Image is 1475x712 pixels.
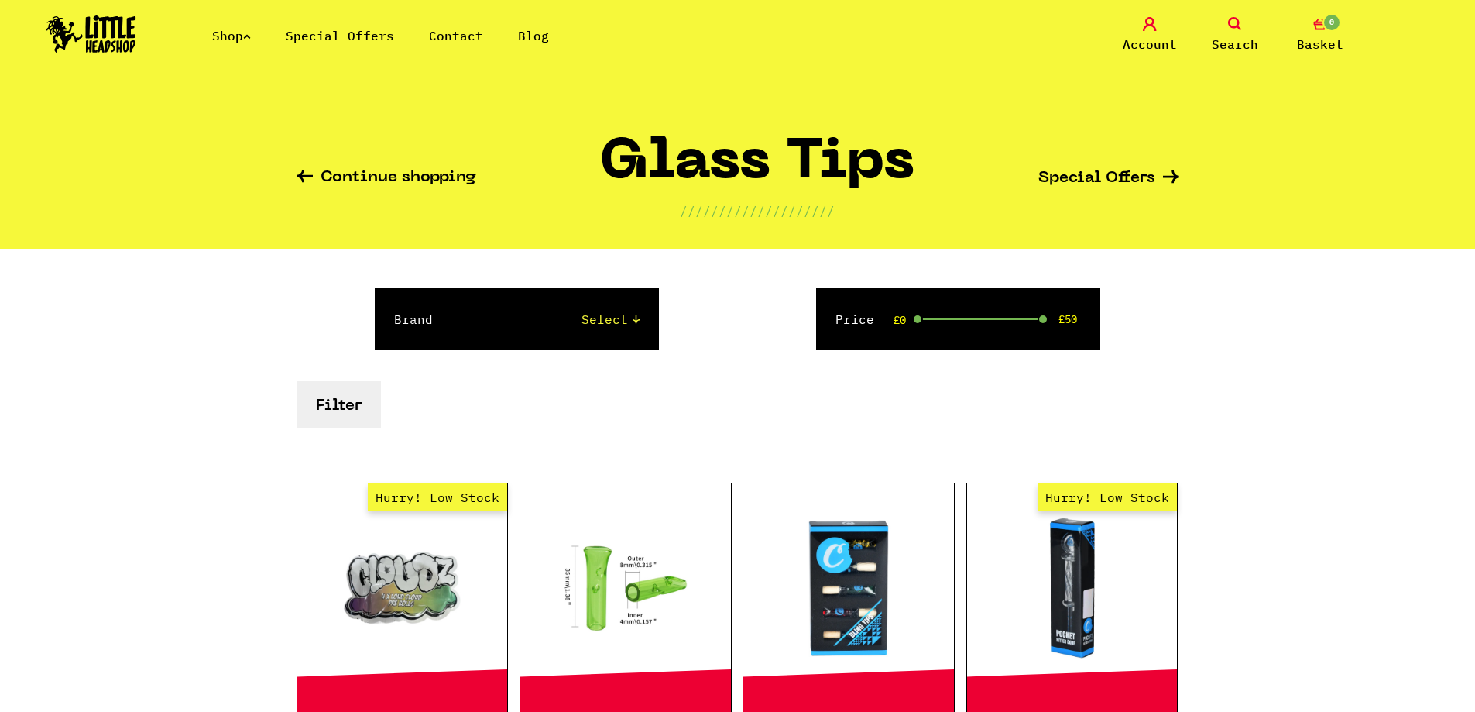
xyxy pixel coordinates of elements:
a: Contact [429,28,483,43]
a: Continue shopping [297,170,476,187]
a: Search [1196,17,1274,53]
p: //////////////////// [680,201,835,220]
img: Little Head Shop Logo [46,15,136,53]
span: Basket [1297,35,1343,53]
span: 0 [1322,13,1341,32]
a: Special Offers [286,28,394,43]
span: Account [1123,35,1177,53]
a: 0 Basket [1281,17,1359,53]
span: Hurry! Low Stock [368,483,507,511]
h1: Glass Tips [599,137,914,201]
span: £0 [894,314,906,326]
label: Brand [394,310,433,328]
a: Special Offers [1038,170,1179,187]
span: £50 [1058,313,1077,325]
a: Shop [212,28,251,43]
a: Hurry! Low Stock [967,511,1178,666]
a: Blog [518,28,549,43]
label: Price [835,310,874,328]
span: Search [1212,35,1258,53]
span: Hurry! Low Stock [1038,483,1177,511]
button: Filter [297,381,381,428]
a: Hurry! Low Stock [297,511,508,666]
